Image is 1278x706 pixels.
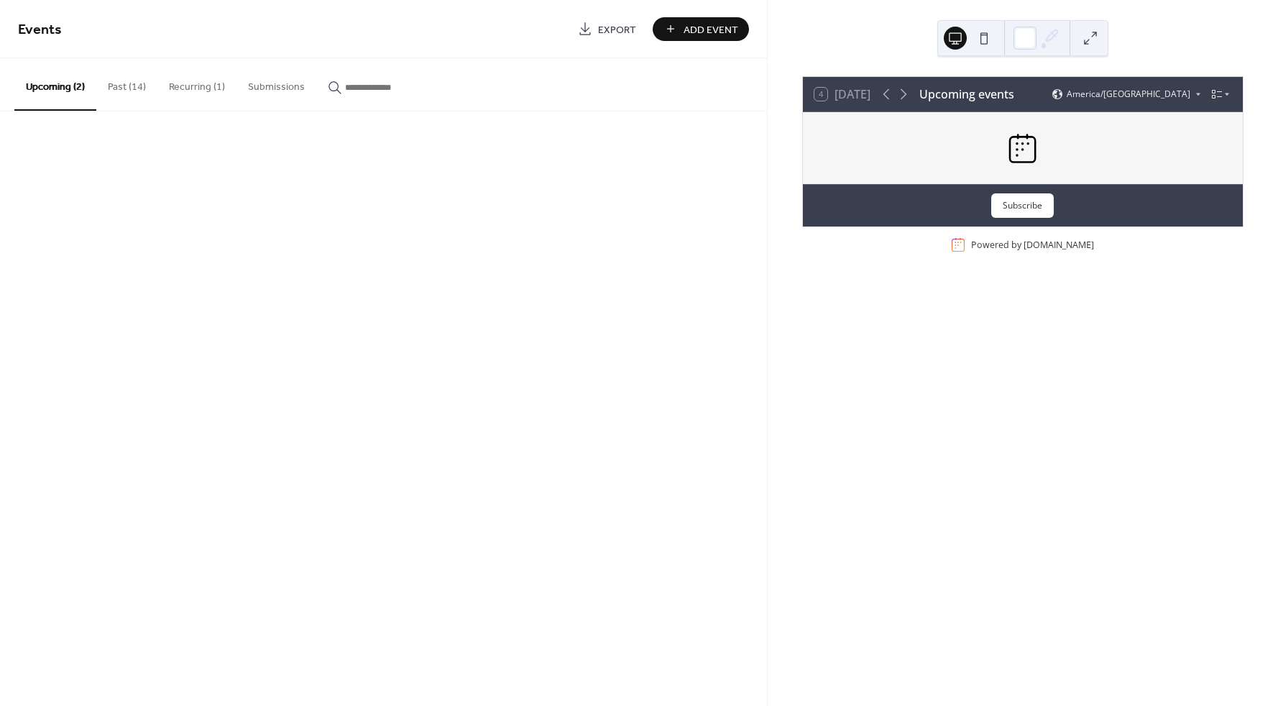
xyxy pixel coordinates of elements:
span: Add Event [684,22,738,37]
span: America/[GEOGRAPHIC_DATA] [1067,90,1190,98]
button: Subscribe [991,193,1054,218]
button: Recurring (1) [157,58,236,109]
a: Export [567,17,647,41]
button: Past (14) [96,58,157,109]
span: Events [18,16,62,44]
div: Powered by [971,239,1094,251]
span: Export [598,22,636,37]
button: Submissions [236,58,316,109]
div: Upcoming events [919,86,1014,103]
a: [DOMAIN_NAME] [1024,239,1094,251]
button: Upcoming (2) [14,58,96,111]
button: Add Event [653,17,749,41]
